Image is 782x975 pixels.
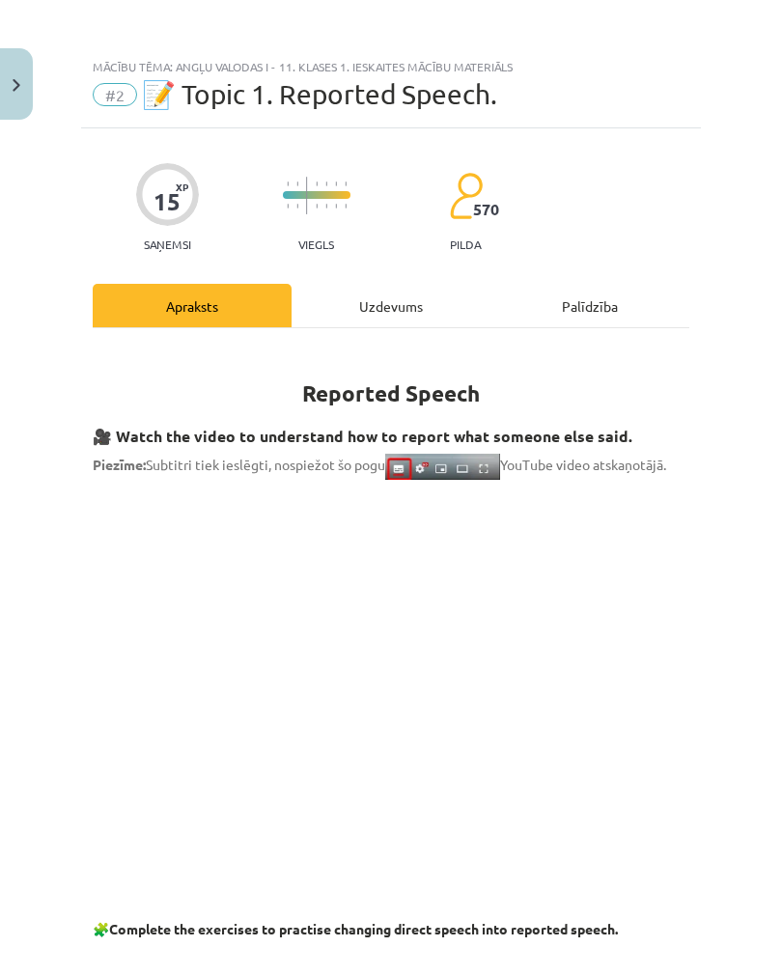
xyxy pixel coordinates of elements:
img: icon-close-lesson-0947bae3869378f0d4975bcd49f059093ad1ed9edebbc8119c70593378902aed.svg [13,79,20,92]
span: XP [176,181,188,192]
img: icon-short-line-57e1e144782c952c97e751825c79c345078a6d821885a25fce030b3d8c18986b.svg [287,204,289,209]
div: Uzdevums [292,284,490,327]
img: icon-short-line-57e1e144782c952c97e751825c79c345078a6d821885a25fce030b3d8c18986b.svg [345,181,347,186]
p: pilda [450,237,481,251]
div: Mācību tēma: Angļu valodas i - 11. klases 1. ieskaites mācību materiāls [93,60,689,73]
img: icon-short-line-57e1e144782c952c97e751825c79c345078a6d821885a25fce030b3d8c18986b.svg [335,181,337,186]
img: icon-short-line-57e1e144782c952c97e751825c79c345078a6d821885a25fce030b3d8c18986b.svg [325,204,327,209]
img: icon-short-line-57e1e144782c952c97e751825c79c345078a6d821885a25fce030b3d8c18986b.svg [335,204,337,209]
span: #2 [93,83,137,106]
img: icon-short-line-57e1e144782c952c97e751825c79c345078a6d821885a25fce030b3d8c18986b.svg [296,181,298,186]
img: icon-short-line-57e1e144782c952c97e751825c79c345078a6d821885a25fce030b3d8c18986b.svg [316,181,318,186]
div: Palīdzība [490,284,689,327]
span: Subtitri tiek ieslēgti, nospiežot šo pogu YouTube video atskaņotājā. [93,456,666,473]
div: Apraksts [93,284,292,327]
img: icon-short-line-57e1e144782c952c97e751825c79c345078a6d821885a25fce030b3d8c18986b.svg [325,181,327,186]
img: icon-short-line-57e1e144782c952c97e751825c79c345078a6d821885a25fce030b3d8c18986b.svg [287,181,289,186]
p: Viegls [298,237,334,251]
strong: 🎥 Watch the video to understand how to report what someone else said. [93,426,632,446]
div: 15 [154,188,181,215]
strong: Complete the exercises to practise changing direct speech into reported speech. [109,920,618,937]
img: icon-short-line-57e1e144782c952c97e751825c79c345078a6d821885a25fce030b3d8c18986b.svg [296,204,298,209]
img: icon-long-line-d9ea69661e0d244f92f715978eff75569469978d946b2353a9bb055b3ed8787d.svg [306,177,308,214]
strong: Piezīme: [93,456,146,473]
p: 🧩 [93,919,689,939]
span: 570 [473,201,499,218]
img: students-c634bb4e5e11cddfef0936a35e636f08e4e9abd3cc4e673bd6f9a4125e45ecb1.svg [449,172,483,220]
span: 📝 Topic 1. Reported Speech. [142,78,497,110]
img: icon-short-line-57e1e144782c952c97e751825c79c345078a6d821885a25fce030b3d8c18986b.svg [345,204,347,209]
img: icon-short-line-57e1e144782c952c97e751825c79c345078a6d821885a25fce030b3d8c18986b.svg [316,204,318,209]
p: Saņemsi [136,237,199,251]
strong: Reported Speech [302,379,480,407]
